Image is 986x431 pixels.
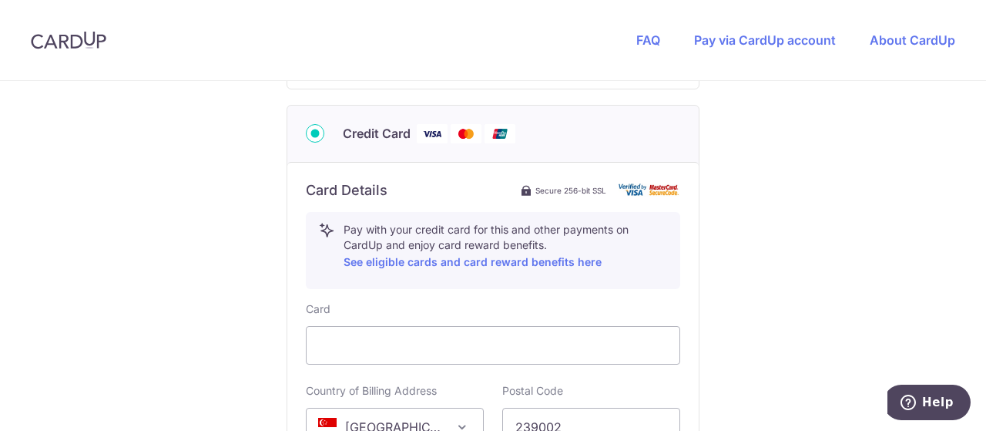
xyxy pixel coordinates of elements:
[306,181,387,200] h6: Card Details
[887,385,971,423] iframe: Opens a widget where you can find more information
[451,124,481,143] img: Mastercard
[306,301,330,317] label: Card
[535,184,606,197] span: Secure 256-bit SSL
[344,222,667,271] p: Pay with your credit card for this and other payments on CardUp and enjoy card reward benefits.
[343,124,411,143] span: Credit Card
[870,32,955,48] a: About CardUp
[619,184,680,197] img: card secure
[417,124,448,143] img: Visa
[636,32,660,48] a: FAQ
[344,255,602,268] a: See eligible cards and card reward benefits here
[502,383,563,399] label: Postal Code
[306,383,437,399] label: Country of Billing Address
[485,124,515,143] img: Union Pay
[31,31,106,49] img: CardUp
[306,124,680,143] div: Credit Card Visa Mastercard Union Pay
[319,336,667,355] iframe: Secure card payment input frame
[694,32,836,48] a: Pay via CardUp account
